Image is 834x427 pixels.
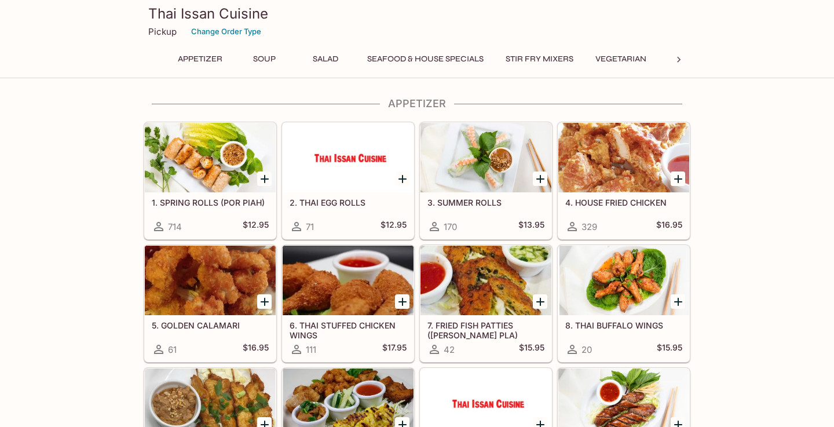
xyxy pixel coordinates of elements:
[144,97,690,110] h4: Appetizer
[168,344,177,355] span: 61
[420,245,552,362] a: 7. FRIED FISH PATTIES ([PERSON_NAME] PLA)42$15.95
[290,320,407,340] h5: 6. THAI STUFFED CHICKEN WINGS
[444,344,455,355] span: 42
[238,51,290,67] button: Soup
[558,122,690,239] a: 4. HOUSE FRIED CHICKEN329$16.95
[558,246,689,315] div: 8. THAI BUFFALO WINGS
[444,221,457,232] span: 170
[283,246,414,315] div: 6. THAI STUFFED CHICKEN WINGS
[657,342,682,356] h5: $15.95
[148,5,686,23] h3: Thai Issan Cuisine
[186,23,266,41] button: Change Order Type
[168,221,182,232] span: 714
[671,294,685,309] button: Add 8. THAI BUFFALO WINGS
[361,51,490,67] button: Seafood & House Specials
[427,198,544,207] h5: 3. SUMMER ROLLS
[565,320,682,330] h5: 8. THAI BUFFALO WINGS
[152,320,269,330] h5: 5. GOLDEN CALAMARI
[671,171,685,186] button: Add 4. HOUSE FRIED CHICKEN
[144,245,276,362] a: 5. GOLDEN CALAMARI61$16.95
[145,246,276,315] div: 5. GOLDEN CALAMARI
[243,220,269,233] h5: $12.95
[382,342,407,356] h5: $17.95
[299,51,352,67] button: Salad
[589,51,653,67] button: Vegetarian
[306,221,314,232] span: 71
[290,198,407,207] h5: 2. THAI EGG ROLLS
[171,51,229,67] button: Appetizer
[152,198,269,207] h5: 1. SPRING ROLLS (POR PIAH)
[420,122,552,239] a: 3. SUMMER ROLLS170$13.95
[243,342,269,356] h5: $16.95
[662,51,714,67] button: Noodles
[656,220,682,233] h5: $16.95
[395,294,409,309] button: Add 6. THAI STUFFED CHICKEN WINGS
[257,294,272,309] button: Add 5. GOLDEN CALAMARI
[533,171,547,186] button: Add 3. SUMMER ROLLS
[381,220,407,233] h5: $12.95
[558,245,690,362] a: 8. THAI BUFFALO WINGS20$15.95
[145,123,276,192] div: 1. SPRING ROLLS (POR PIAH)
[581,221,597,232] span: 329
[420,123,551,192] div: 3. SUMMER ROLLS
[558,123,689,192] div: 4. HOUSE FRIED CHICKEN
[283,123,414,192] div: 2. THAI EGG ROLLS
[282,245,414,362] a: 6. THAI STUFFED CHICKEN WINGS111$17.95
[565,198,682,207] h5: 4. HOUSE FRIED CHICKEN
[427,320,544,340] h5: 7. FRIED FISH PATTIES ([PERSON_NAME] PLA)
[282,122,414,239] a: 2. THAI EGG ROLLS71$12.95
[519,342,544,356] h5: $15.95
[518,220,544,233] h5: $13.95
[533,294,547,309] button: Add 7. FRIED FISH PATTIES (TOD MUN PLA)
[257,171,272,186] button: Add 1. SPRING ROLLS (POR PIAH)
[499,51,580,67] button: Stir Fry Mixers
[144,122,276,239] a: 1. SPRING ROLLS (POR PIAH)714$12.95
[581,344,592,355] span: 20
[420,246,551,315] div: 7. FRIED FISH PATTIES (TOD MUN PLA)
[306,344,316,355] span: 111
[395,171,409,186] button: Add 2. THAI EGG ROLLS
[148,26,177,37] p: Pickup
